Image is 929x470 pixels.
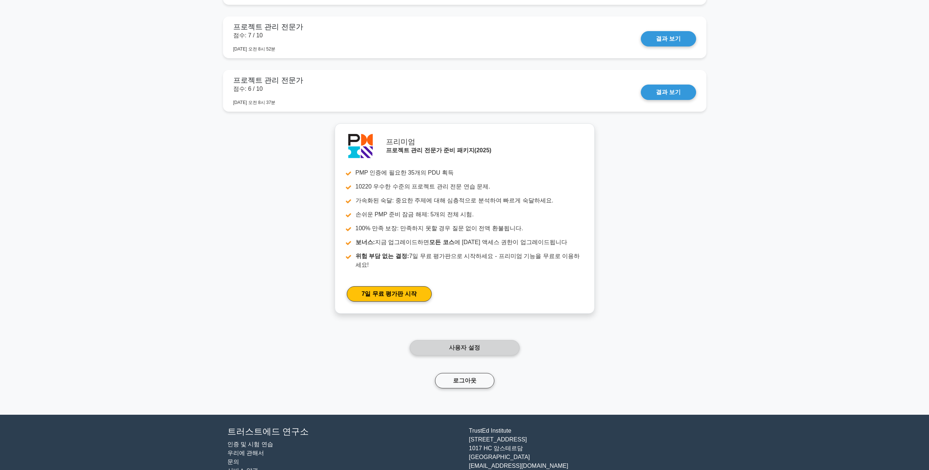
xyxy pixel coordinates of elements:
[435,373,494,388] button: 로그아웃
[227,426,460,437] h4: 트러스트에드 연구소
[410,340,520,355] a: 사용자 설정
[227,459,239,465] a: 문의
[641,85,696,100] a: 결과 보기
[227,441,273,447] a: 인증 및 시험 연습
[641,31,696,46] a: 결과 보기
[347,286,432,302] a: 7일 무료 평가판 시작
[227,450,264,456] a: 우리에 관해서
